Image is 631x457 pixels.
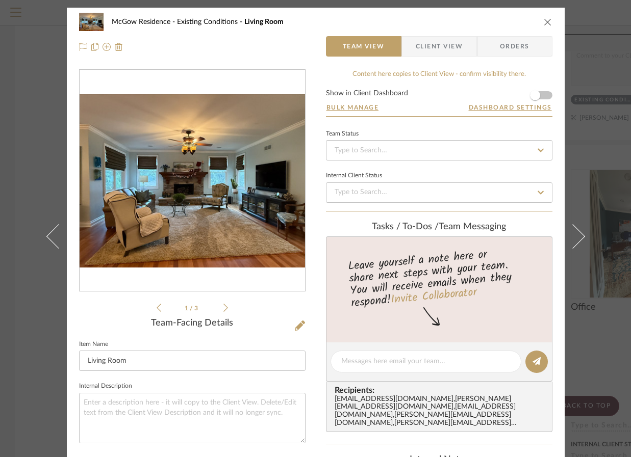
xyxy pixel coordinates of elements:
[489,36,541,57] span: Orders
[244,18,284,25] span: Living Room
[326,182,552,203] input: Type to Search…
[79,342,108,347] label: Item Name
[190,305,194,311] span: /
[468,103,552,112] button: Dashboard Settings
[185,305,190,311] span: 1
[326,69,552,79] div: Content here copies to Client View - confirm visibility there.
[80,94,305,267] img: 74322341-071c-453e-a706-f76a60125564_436x436.jpg
[324,244,553,312] div: Leave yourself a note here or share next steps with your team. You will receive emails when they ...
[326,131,359,137] div: Team Status
[115,43,123,51] img: Remove from project
[343,36,385,57] span: Team View
[112,18,177,25] span: McGow Residence
[177,18,244,25] span: Existing Conditions
[543,17,552,26] button: close
[416,36,463,57] span: Client View
[79,351,306,371] input: Enter Item Name
[335,386,548,395] span: Recipients:
[194,305,199,311] span: 3
[79,12,104,32] img: 74322341-071c-453e-a706-f76a60125564_48x40.jpg
[326,173,382,178] div: Internal Client Status
[372,222,439,231] span: Tasks / To-Dos /
[79,384,132,389] label: Internal Description
[326,103,380,112] button: Bulk Manage
[326,140,552,160] input: Type to Search…
[335,395,548,428] div: [EMAIL_ADDRESS][DOMAIN_NAME] , [PERSON_NAME][EMAIL_ADDRESS][DOMAIN_NAME] , [EMAIL_ADDRESS][DOMAIN...
[326,222,552,233] div: team Messaging
[390,284,477,309] a: Invite Collaborator
[80,70,305,291] div: 0
[79,318,306,329] div: Team-Facing Details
